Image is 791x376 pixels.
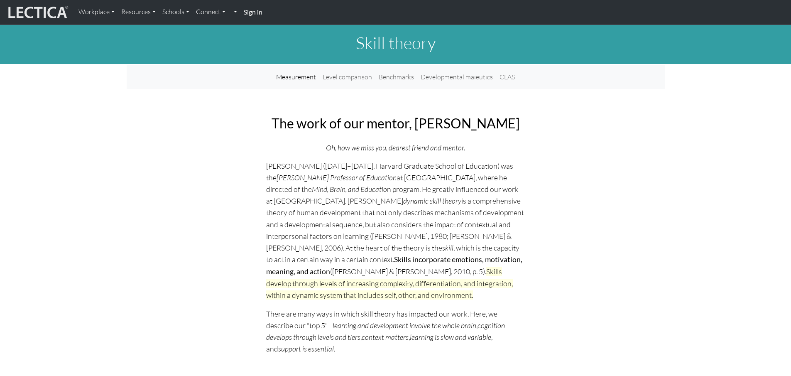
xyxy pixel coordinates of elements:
[118,3,159,21] a: Resources
[403,196,461,205] i: dynamic skill theory
[266,116,525,131] h2: The work of our mentor, [PERSON_NAME]
[277,173,397,182] i: [PERSON_NAME] Professor of Education
[266,267,513,300] span: Skills develop through levels of increasing complexity, differentiation, and integration, within ...
[75,3,118,21] a: Workplace
[6,5,69,20] img: lecticalive
[127,33,665,53] h1: Skill theory
[266,160,525,301] p: [PERSON_NAME] ([DATE]–[DATE], Harvard Graduate School of Education) was the at [GEOGRAPHIC_DATA],...
[410,332,491,342] i: learning is slow and variable
[273,69,319,86] a: Measurement
[362,332,409,342] i: context matters
[326,143,465,152] i: Oh, how we miss you, dearest friend and mentor.
[266,308,525,355] p: There are many ways in which skill theory has impacted our work. Here, we describe our "top 5"— ,...
[266,255,522,276] strong: Skills incorporate emotions, motivation, meaning, and action
[266,321,505,342] i: cognition develops through levels and tiers
[244,8,262,16] strong: Sign in
[159,3,193,21] a: Schools
[240,3,266,21] a: Sign in
[496,69,518,86] a: CLAS
[319,69,375,86] a: Level comparison
[333,321,476,330] i: learning and development involve the whole brain
[417,69,496,86] a: Developmental maieutics
[442,243,453,252] i: skill
[278,344,334,353] i: support is essential
[193,3,229,21] a: Connect
[312,184,387,194] i: Mind, Brain, and Educatio
[375,69,417,86] a: Benchmarks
